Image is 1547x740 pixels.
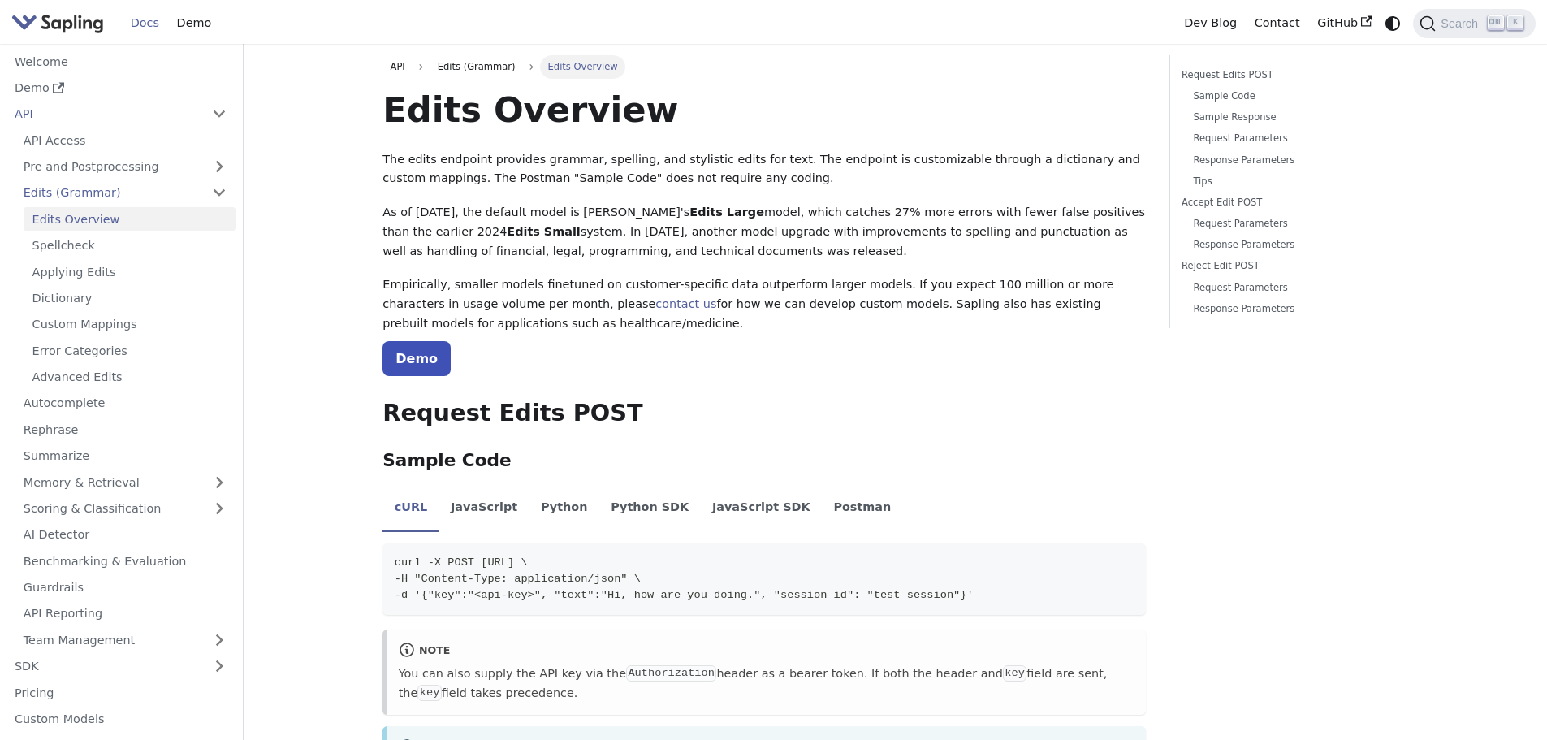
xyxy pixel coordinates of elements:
p: The edits endpoint provides grammar, spelling, and stylistic edits for text. The endpoint is cust... [382,150,1146,189]
span: -d '{"key":"<api-key>", "text":"Hi, how are you doing.", "session_id": "test session"}' [395,589,974,601]
span: curl -X POST [URL] \ [395,556,528,569]
a: Sample Response [1193,110,1396,125]
h2: Request Edits POST [382,399,1146,428]
a: Autocomplete [15,392,236,415]
a: Team Management [15,628,236,651]
code: Authorization [626,665,716,682]
h3: Sample Code [382,450,1146,472]
button: Collapse sidebar category 'API' [203,102,236,126]
a: Demo [6,76,236,100]
strong: Edits Large [689,206,764,219]
a: Response Parameters [1193,153,1396,168]
a: Dev Blog [1175,11,1245,36]
a: Custom Models [6,708,236,731]
a: Welcome [6,50,236,73]
span: API [391,61,405,72]
a: contact us [655,297,716,310]
a: API [6,102,203,126]
a: Tips [1193,174,1396,189]
a: Pre and Postprocessing [15,155,236,179]
a: Benchmarking & Evaluation [15,549,236,573]
a: Custom Mappings [24,313,236,336]
a: API [382,55,413,78]
a: Rephrase [15,418,236,441]
a: Sample Code [1193,89,1396,104]
a: Request Edits POST [1182,67,1402,83]
nav: Breadcrumbs [382,55,1146,78]
a: Request Parameters [1193,280,1396,296]
span: Edits Overview [540,55,625,78]
span: Edits (Grammar) [430,55,522,78]
a: Response Parameters [1193,301,1396,317]
a: AI Detector [15,523,236,547]
li: JavaScript SDK [701,487,823,532]
span: Search [1436,17,1488,30]
code: key [1003,665,1026,682]
a: Demo [168,11,220,36]
li: Python SDK [599,487,701,532]
a: Edits Overview [24,207,236,231]
div: note [399,642,1134,661]
a: Scoring & Classification [15,497,236,521]
a: Response Parameters [1193,237,1396,253]
a: Request Parameters [1193,216,1396,232]
button: Expand sidebar category 'SDK' [203,655,236,678]
img: Sapling.ai [11,11,104,35]
a: Sapling.ai [11,11,110,35]
li: Postman [822,487,903,532]
a: Spellcheck [24,234,236,257]
button: Search (Ctrl+K) [1413,9,1535,38]
li: JavaScript [439,487,529,532]
strong: Edits Small [507,225,580,238]
li: Python [529,487,599,532]
li: cURL [382,487,439,532]
span: -H "Content-Type: application/json" \ [395,573,641,585]
a: Reject Edit POST [1182,258,1402,274]
a: Request Parameters [1193,131,1396,146]
button: Switch between dark and light mode (currently system mode) [1381,11,1405,35]
p: As of [DATE], the default model is [PERSON_NAME]'s model, which catches 27% more errors with fewe... [382,203,1146,261]
h1: Edits Overview [382,88,1146,132]
a: Pricing [6,681,236,704]
a: Contact [1246,11,1309,36]
a: Summarize [15,444,236,468]
a: Advanced Edits [24,366,236,389]
a: Dictionary [24,287,236,310]
a: Error Categories [24,339,236,362]
p: You can also supply the API key via the header as a bearer token. If both the header and field ar... [399,664,1134,703]
a: API Access [15,128,236,152]
a: Guardrails [15,576,236,599]
kbd: K [1507,15,1523,30]
a: Demo [382,341,451,376]
a: Accept Edit POST [1182,195,1402,210]
a: Edits (Grammar) [15,181,236,205]
a: Docs [122,11,168,36]
a: Memory & Retrieval [15,470,236,494]
code: key [417,685,441,701]
a: Applying Edits [24,260,236,283]
a: SDK [6,655,203,678]
p: Empirically, smaller models finetuned on customer-specific data outperform larger models. If you ... [382,275,1146,333]
a: GitHub [1308,11,1381,36]
a: API Reporting [15,602,236,625]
